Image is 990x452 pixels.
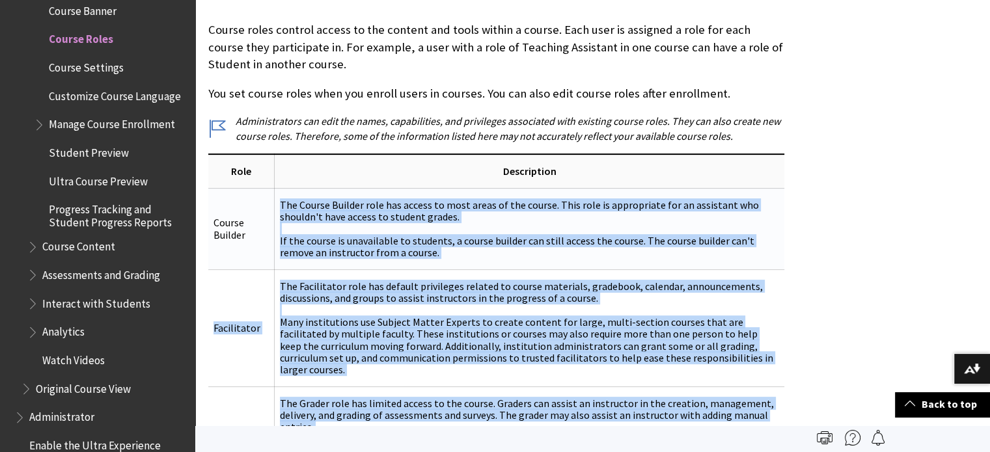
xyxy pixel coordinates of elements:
td: Course Builder [208,188,275,269]
span: Enable the Ultra Experience [29,434,161,452]
span: Manage Course Enrollment [49,114,175,131]
span: Interact with Students [42,293,150,310]
span: Course Content [42,236,115,254]
td: Facilitator [208,269,275,386]
img: Print [817,430,832,445]
span: Administrator [29,406,94,424]
span: Analytics [42,321,85,339]
th: Description [275,154,784,188]
th: Role [208,154,275,188]
span: Progress Tracking and Student Progress Reports [49,198,186,229]
span: Assessments and Grading [42,264,160,282]
img: Follow this page [870,430,886,445]
span: Student Preview [49,142,129,159]
p: Course roles control access to the content and tools within a course. Each user is assigned a rol... [208,21,784,73]
p: Administrators can edit the names, capabilities, and privileges associated with existing course r... [208,114,784,143]
img: More help [845,430,860,445]
a: Back to top [895,392,990,416]
span: Customize Course Language [49,85,181,103]
span: Course Settings [49,57,124,74]
td: The Facilitator role has default privileges related to course materials, gradebook, calendar, ann... [275,269,784,386]
span: Ultra Course Preview [49,170,148,188]
p: You set course roles when you enroll users in courses. You can also edit course roles after enrol... [208,85,784,102]
span: Watch Videos [42,349,105,367]
span: Course Roles [49,29,113,46]
span: Original Course View [36,378,131,395]
td: The Course Builder role has access to most areas of the course. This role is appropriate for an a... [275,188,784,269]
